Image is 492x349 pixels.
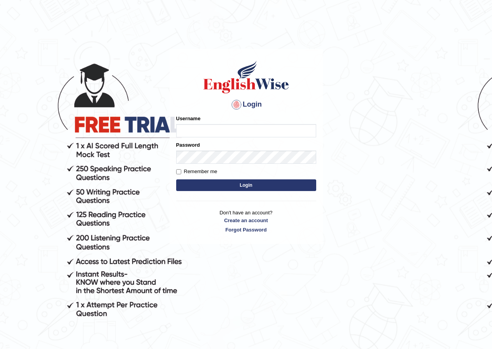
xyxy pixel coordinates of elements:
[176,169,181,174] input: Remember me
[176,226,316,233] a: Forgot Password
[176,217,316,224] a: Create an account
[176,98,316,111] h4: Login
[176,115,201,122] label: Username
[176,141,200,149] label: Password
[176,179,316,191] button: Login
[176,168,217,175] label: Remember me
[176,209,316,233] p: Don't have an account?
[202,60,291,95] img: Logo of English Wise sign in for intelligent practice with AI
